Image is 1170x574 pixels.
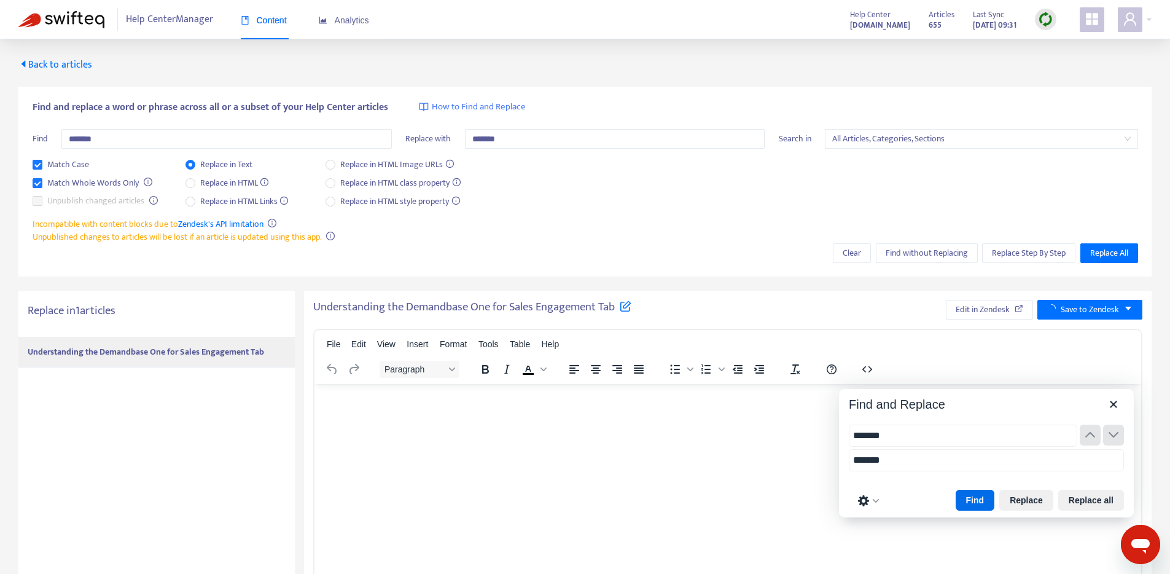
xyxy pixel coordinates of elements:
[33,230,322,244] span: Unpublished changes to articles will be lost if an article is updated using this app.
[1103,394,1124,415] button: Close
[956,490,995,511] button: Find
[335,176,466,190] span: Replace in HTML class property
[832,130,1131,148] span: All Articles, Categories, Sections
[1085,12,1099,26] span: appstore
[992,246,1066,260] span: Replace Step By Step
[377,339,396,349] span: View
[850,8,891,22] span: Help Center
[1037,300,1142,320] button: Save to Zendeskcaret-down
[42,194,149,208] span: Unpublish changed articles
[313,300,631,315] h5: Understanding the Demandbase One for Sales Engagement Tab
[973,18,1016,32] strong: [DATE] 09:31
[144,178,152,186] span: info-circle
[478,339,499,349] span: Tools
[380,361,459,378] button: Block Paragraph
[1103,425,1124,446] button: Next
[126,8,213,31] span: Help Center Manager
[18,11,104,28] img: Swifteq
[327,339,341,349] span: File
[1061,303,1119,316] span: Save to Zendesk
[33,132,48,146] span: Find
[850,18,910,32] a: [DOMAIN_NAME]
[929,8,954,22] span: Articles
[779,132,811,146] span: Search in
[268,219,276,227] span: info-circle
[241,15,287,25] span: Content
[195,158,257,171] span: Replace in Text
[33,217,263,231] span: Incompatible with content blocks due to
[28,304,286,318] h5: Replace in 1 articles
[322,361,343,378] button: Undo
[541,339,559,349] span: Help
[432,100,526,114] span: How to Find and Replace
[833,243,871,263] button: Clear
[405,132,451,146] span: Replace with
[319,16,327,25] span: area-chart
[42,158,94,171] span: Match Case
[843,246,861,260] span: Clear
[1080,425,1101,446] button: Previous
[335,158,459,171] span: Replace in HTML Image URLs
[18,59,28,69] span: caret-left
[419,102,429,112] img: image-link
[343,361,364,378] button: Redo
[178,217,263,231] a: Zendesk's API limitation
[195,195,294,208] span: Replace in HTML Links
[518,361,548,378] div: Text color Black
[628,361,649,378] button: Justify
[1124,304,1133,313] span: caret-down
[440,339,467,349] span: Format
[1080,243,1138,263] button: Replace All
[854,492,883,509] button: Preferences
[475,361,496,378] button: Bold
[326,232,335,240] span: info-circle
[1123,12,1137,26] span: user
[982,243,1075,263] button: Replace Step By Step
[195,176,274,190] span: Replace in HTML
[876,243,978,263] button: Find without Replacing
[886,246,968,260] span: Find without Replacing
[33,100,388,115] span: Find and replace a word or phrase across all or a subset of your Help Center articles
[956,303,1010,316] span: Edit in Zendesk
[149,196,158,205] span: info-circle
[335,195,465,208] span: Replace in HTML style property
[946,300,1033,320] button: Edit in Zendesk
[241,16,249,25] span: book
[727,361,748,378] button: Decrease indent
[1058,490,1124,511] button: Replace all
[18,57,92,73] span: Back to articles
[607,361,628,378] button: Align right
[973,8,1004,22] span: Last Sync
[821,361,842,378] button: Help
[564,361,585,378] button: Align left
[749,361,770,378] button: Increase indent
[28,345,264,359] strong: Understanding the Demandbase One for Sales Engagement Tab
[419,100,526,114] a: How to Find and Replace
[665,361,695,378] div: Bullet list
[1090,246,1128,260] span: Replace All
[351,339,366,349] span: Edit
[384,364,445,374] span: Paragraph
[585,361,606,378] button: Align center
[1121,525,1160,564] iframe: Button to launch messaging window
[319,15,369,25] span: Analytics
[510,339,530,349] span: Table
[929,18,942,32] strong: 655
[1038,12,1053,27] img: sync.dc5367851b00ba804db3.png
[407,339,428,349] span: Insert
[696,361,727,378] div: Numbered list
[785,361,806,378] button: Clear formatting
[999,490,1053,511] button: Replace
[1047,304,1056,313] span: loading
[42,176,144,190] span: Match Whole Words Only
[496,361,517,378] button: Italic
